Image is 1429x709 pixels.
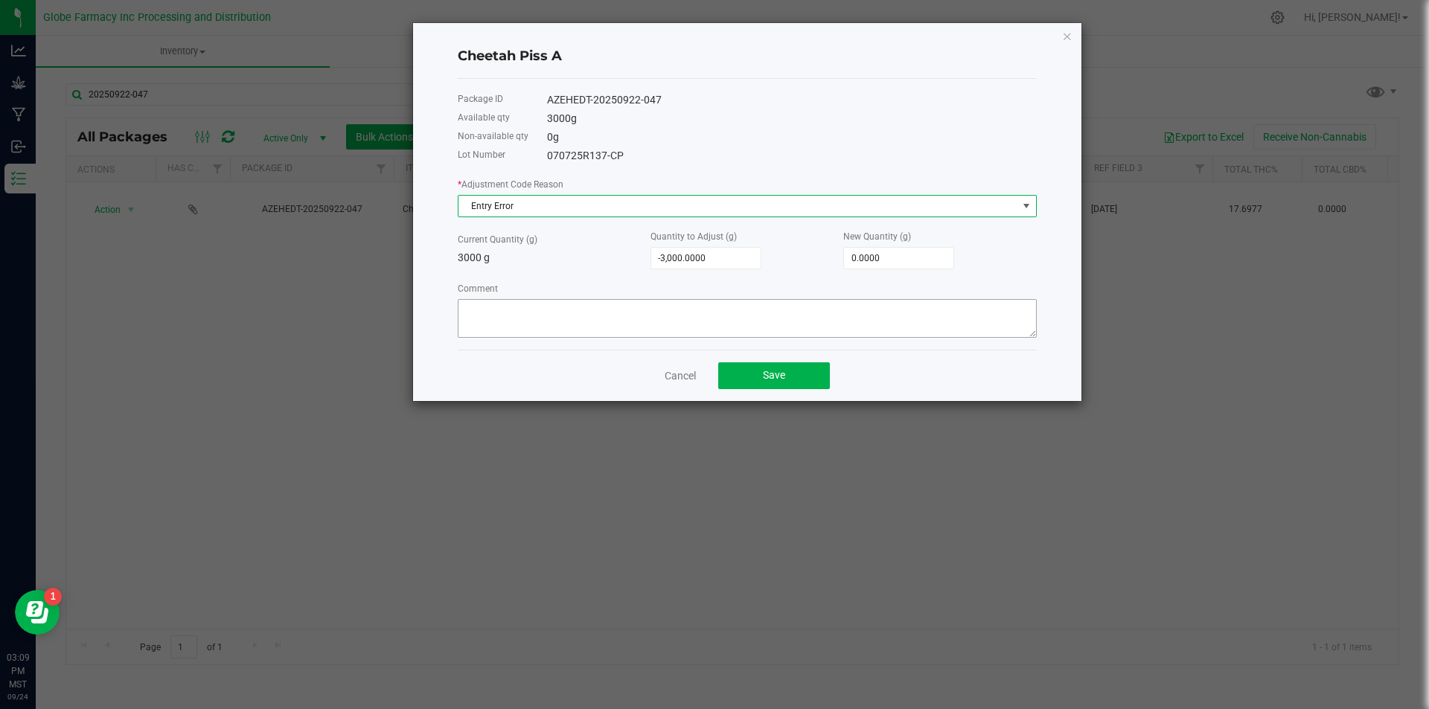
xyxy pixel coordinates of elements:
[843,230,911,243] label: New Quantity (g)
[458,196,1017,216] span: Entry Error
[458,148,505,161] label: Lot Number
[458,92,503,106] label: Package ID
[844,248,953,269] input: 0
[547,148,1037,164] div: 070725R137-CP
[44,588,62,606] iframe: Resource center unread badge
[458,47,1037,66] h4: Cheetah Piss A
[458,233,537,246] label: Current Quantity (g)
[650,230,737,243] label: Quantity to Adjust (g)
[547,92,1037,108] div: AZEHEDT-20250922-047
[651,248,761,269] input: 0
[547,111,1037,126] div: 3000
[458,250,650,266] p: 3000 g
[553,131,559,143] span: g
[458,129,528,143] label: Non-available qty
[665,368,696,383] a: Cancel
[571,112,577,124] span: g
[458,178,563,191] label: Adjustment Code Reason
[458,111,510,124] label: Available qty
[15,590,60,635] iframe: Resource center
[547,129,1037,145] div: 0
[718,362,830,389] button: Save
[458,282,498,295] label: Comment
[763,369,785,381] span: Save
